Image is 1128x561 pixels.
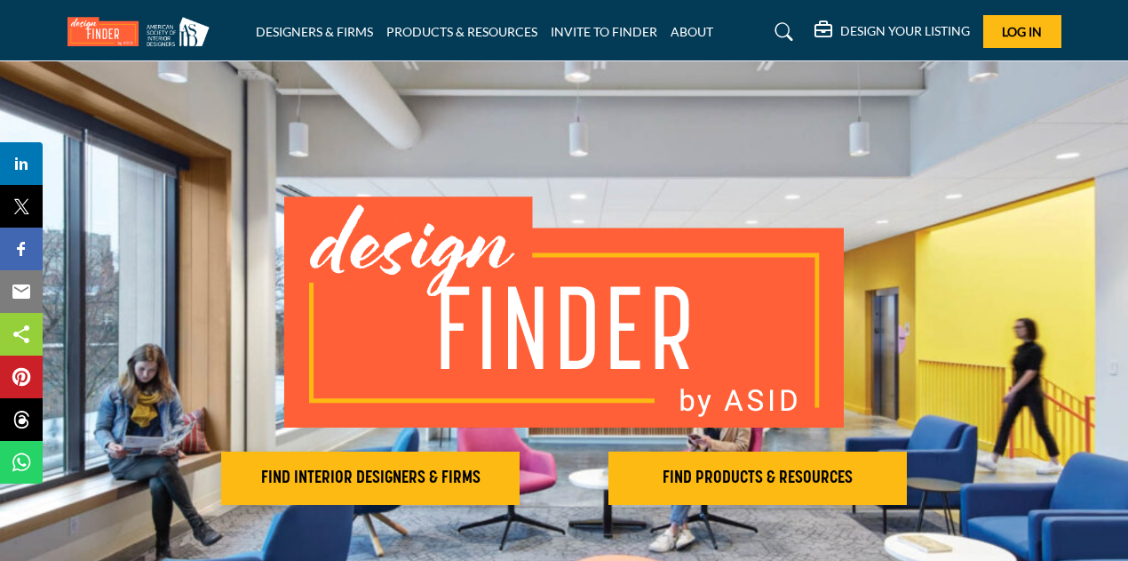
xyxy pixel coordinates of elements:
a: DESIGNERS & FIRMS [256,24,373,39]
a: PRODUCTS & RESOURCES [386,24,537,39]
img: Site Logo [68,17,218,46]
a: INVITE TO FINDER [551,24,657,39]
button: FIND PRODUCTS & RESOURCES [608,452,907,505]
button: Log In [983,15,1061,48]
h5: DESIGN YOUR LISTING [840,23,970,39]
h2: FIND INTERIOR DESIGNERS & FIRMS [226,468,514,489]
img: image [284,196,844,428]
a: ABOUT [671,24,713,39]
a: Search [758,18,805,46]
h2: FIND PRODUCTS & RESOURCES [614,468,902,489]
span: Log In [1002,24,1042,39]
button: FIND INTERIOR DESIGNERS & FIRMS [221,452,520,505]
div: DESIGN YOUR LISTING [814,21,970,43]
